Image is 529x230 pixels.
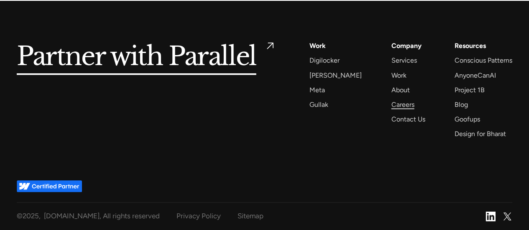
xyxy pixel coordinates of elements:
[238,209,263,222] a: Sitemap
[455,84,485,95] a: Project 1B
[176,209,221,222] a: Privacy Policy
[309,99,328,110] a: Gullak
[309,40,326,51] a: Work
[391,54,417,66] a: Services
[455,69,496,81] a: AnyoneCanAI
[391,40,421,51] a: Company
[455,113,480,124] a: Goofups
[309,54,340,66] a: Digilocker
[17,209,160,222] div: © , [DOMAIN_NAME], All rights reserved
[455,40,486,51] div: Resources
[391,99,414,110] a: Careers
[391,69,406,81] a: Work
[391,113,425,124] a: Contact Us
[23,211,39,220] span: 2025
[309,69,362,81] a: [PERSON_NAME]
[17,40,276,73] a: Partner with Parallel
[455,54,512,66] a: Conscious Patterns
[455,128,506,139] a: Design for Bharat
[17,40,256,73] h5: Partner with Parallel
[455,99,468,110] a: Blog
[309,84,325,95] a: Meta
[391,84,409,95] a: About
